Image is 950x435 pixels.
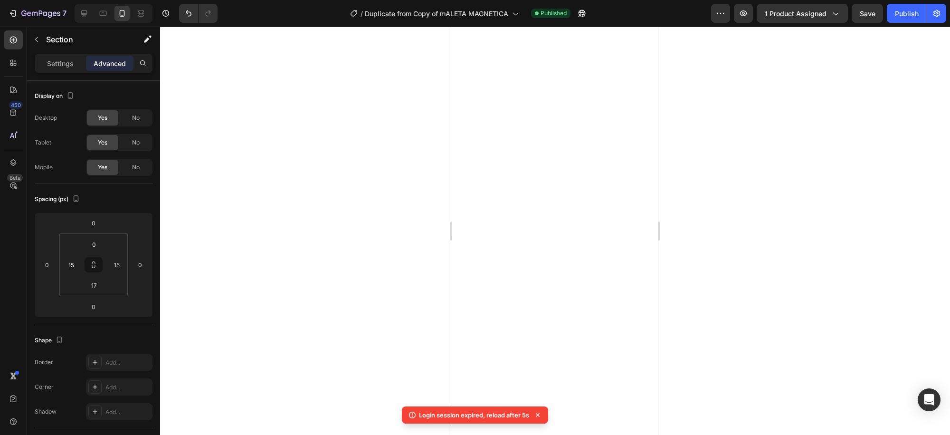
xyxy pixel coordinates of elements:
[85,278,104,292] input: 17px
[40,258,54,272] input: 0
[132,163,140,172] span: No
[105,408,150,416] div: Add...
[132,138,140,147] span: No
[98,114,107,122] span: Yes
[179,4,218,23] div: Undo/Redo
[94,58,126,68] p: Advanced
[62,8,66,19] p: 7
[98,138,107,147] span: Yes
[541,9,567,18] span: Published
[132,114,140,122] span: No
[46,34,124,45] p: Section
[419,410,529,420] p: Login session expired, reload after 5s
[887,4,927,23] button: Publish
[361,9,363,19] span: /
[895,9,919,19] div: Publish
[765,9,826,19] span: 1 product assigned
[35,407,57,416] div: Shadow
[84,216,103,230] input: 0
[35,334,65,347] div: Shape
[110,258,124,272] input: 15px
[47,58,74,68] p: Settings
[133,258,147,272] input: 0
[64,258,78,272] input: 15px
[852,4,883,23] button: Save
[35,358,53,367] div: Border
[98,163,107,172] span: Yes
[452,27,658,435] iframe: Design area
[9,101,23,109] div: 450
[35,163,53,172] div: Mobile
[860,10,875,18] span: Save
[35,138,51,147] div: Tablet
[365,9,508,19] span: Duplicate from Copy of mALETA MAGNETICA
[35,383,54,391] div: Corner
[105,383,150,392] div: Add...
[918,388,940,411] div: Open Intercom Messenger
[105,358,150,367] div: Add...
[757,4,848,23] button: 1 product assigned
[4,4,71,23] button: 7
[35,193,82,206] div: Spacing (px)
[35,90,76,103] div: Display on
[35,114,57,122] div: Desktop
[7,174,23,182] div: Beta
